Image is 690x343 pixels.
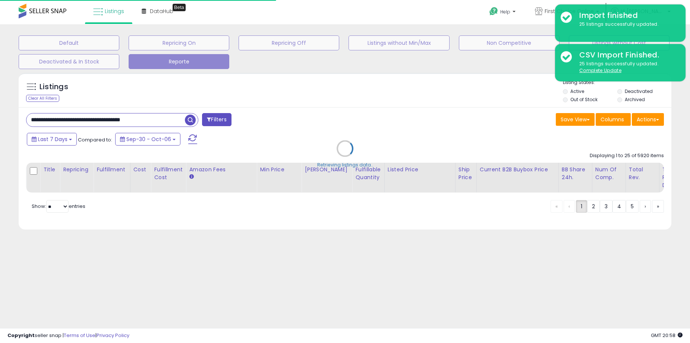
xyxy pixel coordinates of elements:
[574,50,680,60] div: CSV Import Finished.
[129,54,229,69] button: Reporte
[7,332,129,339] div: seller snap | |
[150,7,173,15] span: DataHub
[483,1,523,24] a: Help
[459,35,560,50] button: Non Competitive
[129,35,229,50] button: Repricing On
[489,7,498,16] i: Get Help
[500,9,510,15] span: Help
[105,7,124,15] span: Listings
[7,332,35,339] strong: Copyright
[545,7,594,15] span: First Choice Online
[574,10,680,21] div: Import finished
[349,35,449,50] button: Listings without Min/Max
[173,4,186,11] div: Tooltip anchor
[64,332,95,339] a: Terms of Use
[651,332,683,339] span: 2025-10-14 20:58 GMT
[574,21,680,28] div: 25 listings successfully updated.
[19,35,119,50] button: Default
[579,67,621,74] u: Complete Update
[239,35,339,50] button: Repricing Off
[19,54,119,69] button: Deactivated & In Stock
[574,60,680,74] div: 25 listings successfully updated.
[569,35,669,50] button: Listings without Cost
[97,332,129,339] a: Privacy Policy
[317,162,373,168] div: Retrieving listings data..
